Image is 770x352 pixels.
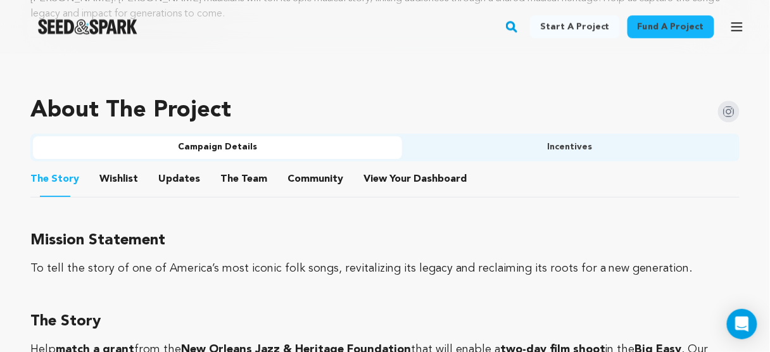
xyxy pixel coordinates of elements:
[38,19,137,34] a: Seed&Spark Homepage
[287,172,343,187] span: Community
[30,98,231,123] h1: About The Project
[30,172,79,187] span: Story
[38,19,137,34] img: Seed&Spark Logo Dark Mode
[530,15,620,38] a: Start a project
[158,172,200,187] span: Updates
[33,136,402,159] button: Campaign Details
[220,172,239,187] span: The
[727,309,757,339] div: Open Intercom Messenger
[30,228,740,253] h3: Mission Statement
[628,15,714,38] a: Fund a project
[402,136,737,159] button: Incentives
[413,172,467,187] span: Dashboard
[363,172,469,187] span: Your
[363,172,469,187] a: ViewYourDashboard
[718,101,740,122] img: Seed&Spark Instagram Icon
[99,172,138,187] span: Wishlist
[220,172,267,187] span: Team
[30,309,740,334] h3: The Story
[30,258,740,279] div: To tell the story of one of America’s most iconic folk songs, revitalizing its legacy and reclaim...
[30,172,49,187] span: The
